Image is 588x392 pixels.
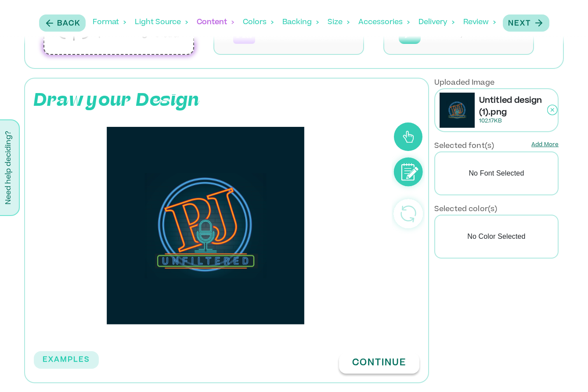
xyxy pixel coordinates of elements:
[418,9,455,36] div: Delivery
[328,9,350,36] div: Size
[197,9,234,36] div: Content
[434,204,498,215] p: Selected color(s)
[503,14,549,32] button: Next
[434,141,494,151] p: Selected font(s)
[531,141,559,151] p: Add More
[282,9,319,36] div: Backing
[34,351,99,369] button: EXAMPLES
[39,14,86,32] button: Back
[57,18,80,29] p: Back
[434,78,494,88] p: Uploaded Image
[434,215,559,259] p: No Color Selected
[93,9,126,36] div: Format
[508,18,531,29] p: Next
[34,87,221,114] p: Draw your Design
[479,95,547,117] p: Untitled design (1).png
[434,151,559,195] p: No Font Selected
[479,117,547,125] p: 102.17 KB
[435,88,479,132] img: noImage
[544,350,588,392] iframe: Chat Widget
[135,9,188,36] div: Light Source
[243,9,274,36] div: Colors
[339,353,419,374] button: Continue
[358,9,410,36] div: Accessories
[463,9,496,36] div: Review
